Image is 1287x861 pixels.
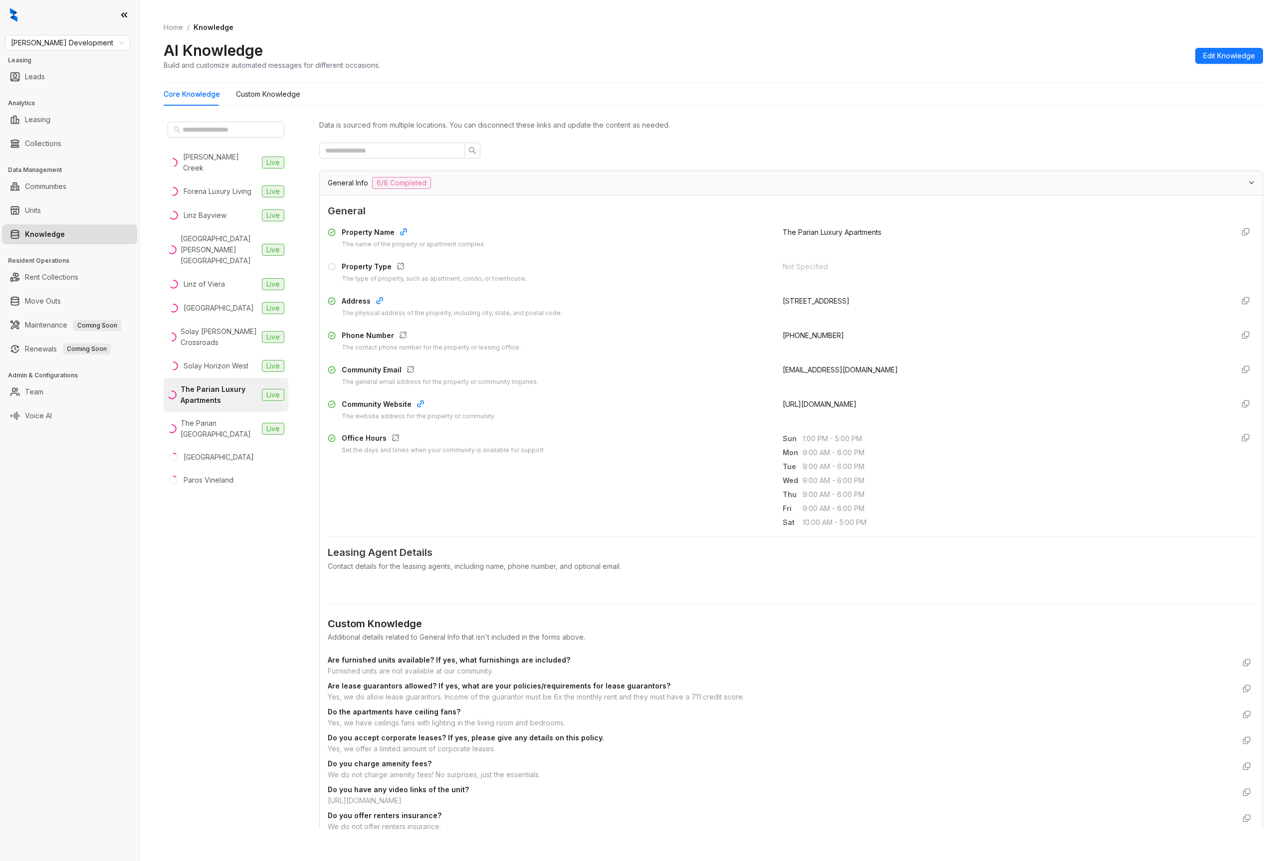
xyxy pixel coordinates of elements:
[342,309,562,318] div: The physical address of the property, including city, state, and postal code.
[8,166,139,174] h3: Data Management
[328,743,1235,754] div: Yes, we offer a limited amount of corporate leases.
[184,279,225,290] div: Linz of Viera
[328,769,1235,780] div: We do not charge amenity fees! No surprises, just the essentials.
[328,682,670,690] strong: Are lease guarantors allowed? If yes, what are your policies/requirements for lease guarantors?
[2,224,137,244] li: Knowledge
[328,616,1255,632] div: Custom Knowledge
[25,200,41,220] a: Units
[181,384,258,406] div: The Parian Luxury Apartments
[328,795,1235,806] div: [URL][DOMAIN_NAME]
[164,41,263,60] h2: AI Knowledge
[2,315,137,335] li: Maintenance
[25,339,111,359] a: RenewalsComing Soon
[783,489,803,500] span: Thu
[1195,48,1263,64] button: Edit Knowledge
[181,233,258,266] div: [GEOGRAPHIC_DATA][PERSON_NAME][GEOGRAPHIC_DATA]
[2,267,137,287] li: Rent Collections
[783,461,803,472] span: Tue
[342,274,527,284] div: The type of property, such as apartment, condo, or townhouse.
[328,656,570,664] strong: Are furnished units available? If yes, what furnishings are included?
[164,89,220,100] div: Core Knowledge
[328,811,441,820] strong: Do you offer renters insurance?
[2,67,137,87] li: Leads
[73,320,121,331] span: Coming Soon
[181,418,258,440] div: The Parian [GEOGRAPHIC_DATA]
[262,209,284,221] span: Live
[184,186,251,197] div: Forena Luxury Living
[328,707,460,716] strong: Do the apartments have ceiling fans?
[262,244,284,256] span: Live
[320,171,1263,195] div: General Info6/8 Completed
[25,67,45,87] a: Leads
[803,433,1226,444] span: 1:00 PM - 5:00 PM
[783,475,803,486] span: Wed
[328,177,368,188] span: General Info
[328,785,469,794] strong: Do you have any video links of the unit?
[803,475,1226,486] span: 9:00 AM - 6:00 PM
[2,406,137,426] li: Voice AI
[342,364,538,377] div: Community Email
[184,360,248,371] div: Solay Horizon West
[342,296,562,309] div: Address
[803,517,1226,528] span: 10:00 AM - 5:00 PM
[25,110,50,130] a: Leasing
[8,256,139,265] h3: Resident Operations
[262,331,284,343] span: Live
[783,517,803,528] span: Sat
[25,382,43,402] a: Team
[783,400,857,408] span: [URL][DOMAIN_NAME]
[236,89,300,100] div: Custom Knowledge
[803,503,1226,514] span: 9:00 AM - 6:00 PM
[63,344,111,354] span: Coming Soon
[2,339,137,359] li: Renewals
[262,278,284,290] span: Live
[328,733,604,742] strong: Do you accept corporate leases? If yes, please give any details on this policy.
[342,330,521,343] div: Phone Number
[25,291,61,311] a: Move Outs
[8,99,139,108] h3: Analytics
[2,110,137,130] li: Leasing
[783,447,803,458] span: Mon
[181,326,258,348] div: Solay [PERSON_NAME] Crossroads
[2,382,137,402] li: Team
[783,331,844,340] span: [PHONE_NUMBER]
[262,423,284,435] span: Live
[8,371,139,380] h3: Admin & Configurations
[803,489,1226,500] span: 9:00 AM - 6:00 PM
[262,360,284,372] span: Live
[803,447,1226,458] span: 9:00 AM - 6:00 PM
[783,296,1226,307] div: [STREET_ADDRESS]
[342,227,485,240] div: Property Name
[262,157,284,169] span: Live
[8,56,139,65] h3: Leasing
[164,60,380,70] div: Build and customize automated messages for different occasions.
[342,377,538,387] div: The general email address for the property or community inquiries.
[328,545,1255,560] span: Leasing Agent Details
[783,228,881,236] span: The Parian Luxury Apartments
[184,303,254,314] div: [GEOGRAPHIC_DATA]
[342,399,495,412] div: Community Website
[328,691,1235,702] div: Yes, we do allow lease guarantors. Income of the guarantor must be 6x the monthly rent and they m...
[262,302,284,314] span: Live
[319,120,1263,131] div: Data is sourced from multiple locations. You can disconnect these links and update the content as...
[342,261,527,274] div: Property Type
[25,224,65,244] a: Knowledge
[342,240,485,249] div: The name of the property or apartment complex.
[468,147,476,155] span: search
[783,433,803,444] span: Sun
[328,632,1255,643] div: Additional details related to General Info that isn't included in the forms above.
[1249,179,1255,185] span: expanded
[328,203,1255,219] span: General
[342,343,521,352] div: The contact phone number for the property or leasing office.
[803,461,1226,472] span: 9:00 AM - 6:00 PM
[328,759,431,768] strong: Do you charge amenity fees?
[2,200,137,220] li: Units
[262,185,284,197] span: Live
[328,666,1235,677] div: Furnished units are not available at our community.
[184,210,226,221] div: Linz Bayview
[783,503,803,514] span: Fri
[783,365,898,374] span: [EMAIL_ADDRESS][DOMAIN_NAME]
[194,23,233,31] span: Knowledge
[184,452,254,463] div: [GEOGRAPHIC_DATA]
[328,821,1235,832] div: We do not offer renters insurance.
